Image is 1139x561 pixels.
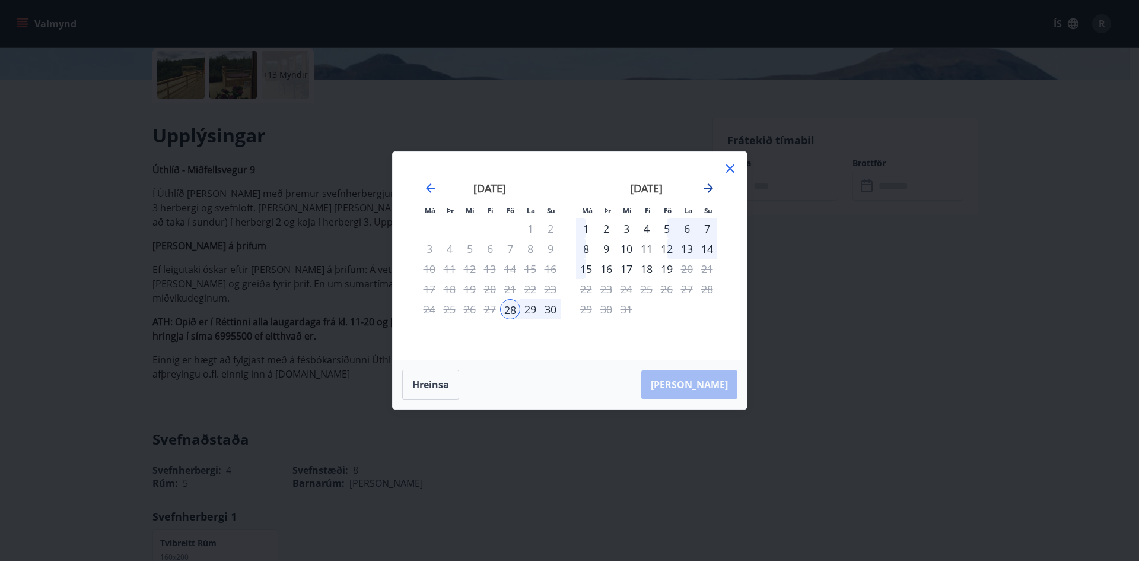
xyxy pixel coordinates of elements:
[500,239,520,259] td: Not available. föstudagur, 7. nóvember 2025
[520,218,540,239] td: Not available. laugardagur, 1. nóvember 2025
[425,206,435,215] small: Má
[623,206,632,215] small: Mi
[616,279,637,299] td: Not available. miðvikudagur, 24. desember 2025
[419,279,440,299] td: Not available. mánudagur, 17. nóvember 2025
[697,239,717,259] td: Choose sunnudagur, 14. desember 2025 as your check-out date. It’s available.
[677,218,697,239] td: Choose laugardagur, 6. desember 2025 as your check-out date. It’s available.
[657,218,677,239] div: 5
[637,279,657,299] td: Not available. fimmtudagur, 25. desember 2025
[701,181,715,195] div: Move forward to switch to the next month.
[460,259,480,279] td: Not available. miðvikudagur, 12. nóvember 2025
[407,166,733,346] div: Calendar
[576,218,596,239] div: 1
[576,239,596,259] td: Choose mánudagur, 8. desember 2025 as your check-out date. It’s available.
[424,181,438,195] div: Move backward to switch to the previous month.
[520,299,540,319] div: 29
[596,279,616,299] td: Not available. þriðjudagur, 23. desember 2025
[576,239,596,259] div: 8
[596,239,616,259] td: Choose þriðjudagur, 9. desember 2025 as your check-out date. It’s available.
[440,299,460,319] td: Not available. þriðjudagur, 25. nóvember 2025
[419,299,440,319] td: Not available. mánudagur, 24. nóvember 2025
[500,299,520,319] div: 28
[460,299,480,319] td: Not available. miðvikudagur, 26. nóvember 2025
[596,218,616,239] td: Choose þriðjudagur, 2. desember 2025 as your check-out date. It’s available.
[616,239,637,259] div: 10
[697,279,717,299] td: Not available. sunnudagur, 28. desember 2025
[527,206,535,215] small: La
[473,181,506,195] strong: [DATE]
[684,206,692,215] small: La
[520,239,540,259] td: Not available. laugardagur, 8. nóvember 2025
[520,299,540,319] td: Choose laugardagur, 29. nóvember 2025 as your check-out date. It’s available.
[547,206,555,215] small: Su
[596,218,616,239] div: 2
[596,259,616,279] td: Choose þriðjudagur, 16. desember 2025 as your check-out date. It’s available.
[440,259,460,279] td: Not available. þriðjudagur, 11. nóvember 2025
[540,299,561,319] td: Choose sunnudagur, 30. nóvember 2025 as your check-out date. It’s available.
[677,279,697,299] td: Not available. laugardagur, 27. desember 2025
[480,279,500,299] td: Not available. fimmtudagur, 20. nóvember 2025
[657,259,677,279] div: Aðeins útritun í boði
[677,259,697,279] td: Not available. laugardagur, 20. desember 2025
[616,259,637,279] div: 17
[657,218,677,239] td: Choose föstudagur, 5. desember 2025 as your check-out date. It’s available.
[664,206,672,215] small: Fö
[697,239,717,259] div: 14
[480,239,500,259] td: Not available. fimmtudagur, 6. nóvember 2025
[466,206,475,215] small: Mi
[440,239,460,259] td: Not available. þriðjudagur, 4. nóvember 2025
[447,206,454,215] small: Þr
[697,218,717,239] td: Choose sunnudagur, 7. desember 2025 as your check-out date. It’s available.
[604,206,611,215] small: Þr
[637,218,657,239] td: Choose fimmtudagur, 4. desember 2025 as your check-out date. It’s available.
[677,239,697,259] div: 13
[576,259,596,279] div: 15
[540,218,561,239] td: Not available. sunnudagur, 2. nóvember 2025
[616,259,637,279] td: Choose miðvikudagur, 17. desember 2025 as your check-out date. It’s available.
[657,279,677,299] td: Not available. föstudagur, 26. desember 2025
[616,218,637,239] td: Choose miðvikudagur, 3. desember 2025 as your check-out date. It’s available.
[576,279,596,299] td: Not available. mánudagur, 22. desember 2025
[540,259,561,279] td: Not available. sunnudagur, 16. nóvember 2025
[488,206,494,215] small: Fi
[657,259,677,279] td: Choose föstudagur, 19. desember 2025 as your check-out date. It’s available.
[637,259,657,279] td: Choose fimmtudagur, 18. desember 2025 as your check-out date. It’s available.
[419,259,440,279] td: Not available. mánudagur, 10. nóvember 2025
[582,206,593,215] small: Má
[704,206,712,215] small: Su
[507,206,514,215] small: Fö
[480,299,500,319] td: Not available. fimmtudagur, 27. nóvember 2025
[596,299,616,319] td: Not available. þriðjudagur, 30. desember 2025
[596,239,616,259] div: 9
[576,299,596,319] td: Not available. mánudagur, 29. desember 2025
[697,259,717,279] td: Not available. sunnudagur, 21. desember 2025
[657,239,677,259] td: Choose föstudagur, 12. desember 2025 as your check-out date. It’s available.
[460,239,480,259] td: Not available. miðvikudagur, 5. nóvember 2025
[657,239,677,259] div: 12
[520,279,540,299] td: Not available. laugardagur, 22. nóvember 2025
[637,218,657,239] div: 4
[637,239,657,259] td: Choose fimmtudagur, 11. desember 2025 as your check-out date. It’s available.
[616,218,637,239] div: 3
[540,299,561,319] div: 30
[677,218,697,239] div: 6
[402,370,459,400] button: Hreinsa
[500,259,520,279] td: Not available. föstudagur, 14. nóvember 2025
[616,299,637,319] td: Not available. miðvikudagur, 31. desember 2025
[480,259,500,279] td: Not available. fimmtudagur, 13. nóvember 2025
[540,239,561,259] td: Not available. sunnudagur, 9. nóvember 2025
[500,299,520,319] td: Selected as start date. föstudagur, 28. nóvember 2025
[697,218,717,239] div: 7
[520,259,540,279] td: Not available. laugardagur, 15. nóvember 2025
[576,259,596,279] td: Choose mánudagur, 15. desember 2025 as your check-out date. It’s available.
[645,206,651,215] small: Fi
[630,181,663,195] strong: [DATE]
[540,279,561,299] td: Not available. sunnudagur, 23. nóvember 2025
[596,259,616,279] div: 16
[460,279,480,299] td: Not available. miðvikudagur, 19. nóvember 2025
[500,279,520,299] td: Not available. föstudagur, 21. nóvember 2025
[616,239,637,259] td: Choose miðvikudagur, 10. desember 2025 as your check-out date. It’s available.
[419,239,440,259] td: Not available. mánudagur, 3. nóvember 2025
[440,279,460,299] td: Not available. þriðjudagur, 18. nóvember 2025
[576,218,596,239] td: Choose mánudagur, 1. desember 2025 as your check-out date. It’s available.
